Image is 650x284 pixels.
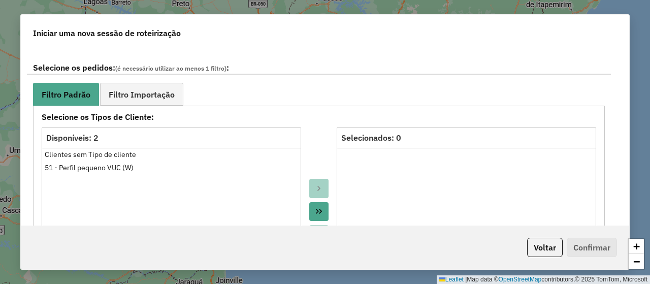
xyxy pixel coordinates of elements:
div: Map data © contributors,© 2025 TomTom, Microsoft [437,275,650,284]
div: Selecionados: 0 [341,132,592,144]
span: (é necessário utilizar ao menos 1 filtro) [115,65,226,72]
a: Leaflet [439,276,464,283]
span: + [633,240,640,253]
span: | [465,276,467,283]
a: Zoom in [629,239,644,254]
span: − [633,255,640,268]
span: Iniciar uma nova sessão de roteirização [33,27,181,39]
a: Zoom out [629,254,644,269]
button: Voltar [527,238,563,257]
a: OpenStreetMap [499,276,542,283]
span: Filtro Importação [109,90,175,99]
button: Move All to Target [309,202,329,222]
div: Clientes sem Tipo de cliente [45,149,298,160]
strong: Selecione os Tipos de Cliente: [36,111,602,123]
div: 51 - Perfil pequeno VUC (W) [45,163,298,173]
span: Filtro Padrão [42,90,90,99]
div: Disponíveis: 2 [46,132,297,144]
label: Selecione os pedidos: : [27,61,611,75]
